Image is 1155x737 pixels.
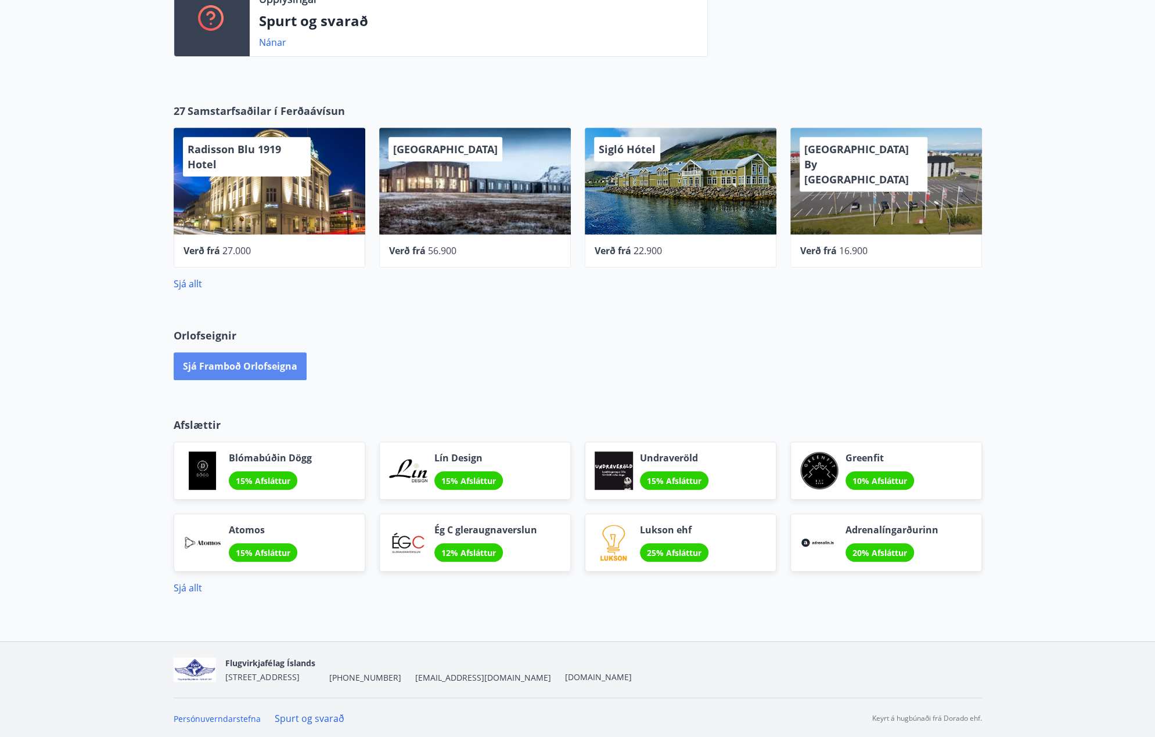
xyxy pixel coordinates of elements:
span: Lukson ehf [640,523,708,536]
span: 12% Afsláttur [441,547,496,558]
span: Blómabúðin Dögg [229,451,312,464]
span: 27.000 [222,244,251,257]
a: Spurt og svarað [275,712,344,725]
span: Undraveröld [640,451,708,464]
button: Sjá framboð orlofseigna [174,352,307,380]
span: 16.900 [839,244,868,257]
a: [DOMAIN_NAME] [564,671,631,682]
span: Ég C gleraugnaverslun [434,523,537,536]
span: [GEOGRAPHIC_DATA] By [GEOGRAPHIC_DATA] [804,142,909,186]
span: Radisson Blu 1919 Hotel [188,142,281,171]
span: Verð frá [595,244,631,257]
span: 22.900 [634,244,662,257]
p: Afslættir [174,417,982,432]
span: [GEOGRAPHIC_DATA] [393,142,498,156]
span: 10% Afsláttur [852,475,907,486]
span: Greenfit [845,451,914,464]
span: [EMAIL_ADDRESS][DOMAIN_NAME] [415,672,550,684]
span: 56.900 [428,244,456,257]
p: Spurt og svarað [259,11,698,31]
span: 15% Afsláttur [236,475,290,486]
span: Orlofseignir [174,328,236,343]
span: 15% Afsláttur [441,475,496,486]
span: Sigló Hótel [599,142,656,156]
span: Samstarfsaðilar í Ferðaávísun [188,103,345,118]
span: Flugvirkjafélag Íslands [225,657,315,669]
span: Verð frá [800,244,837,257]
img: jfCJGIgpp2qFOvTFfsN21Zau9QV3gluJVgNw7rvD.png [174,657,217,682]
a: Sjá allt [174,581,202,594]
span: 27 [174,103,185,118]
a: Persónuverndarstefna [174,713,261,724]
span: 25% Afsláttur [647,547,701,558]
span: Atomos [229,523,297,536]
span: 15% Afsláttur [236,547,290,558]
a: Nánar [259,36,286,49]
a: Sjá allt [174,277,202,290]
span: Lín Design [434,451,503,464]
span: 20% Afsláttur [852,547,907,558]
span: 15% Afsláttur [647,475,701,486]
span: [STREET_ADDRESS] [225,671,299,682]
span: Adrenalíngarðurinn [845,523,938,536]
span: Verð frá [389,244,426,257]
span: Verð frá [183,244,220,257]
p: Keyrt á hugbúnaði frá Dorado ehf. [872,713,982,724]
span: [PHONE_NUMBER] [329,672,401,684]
